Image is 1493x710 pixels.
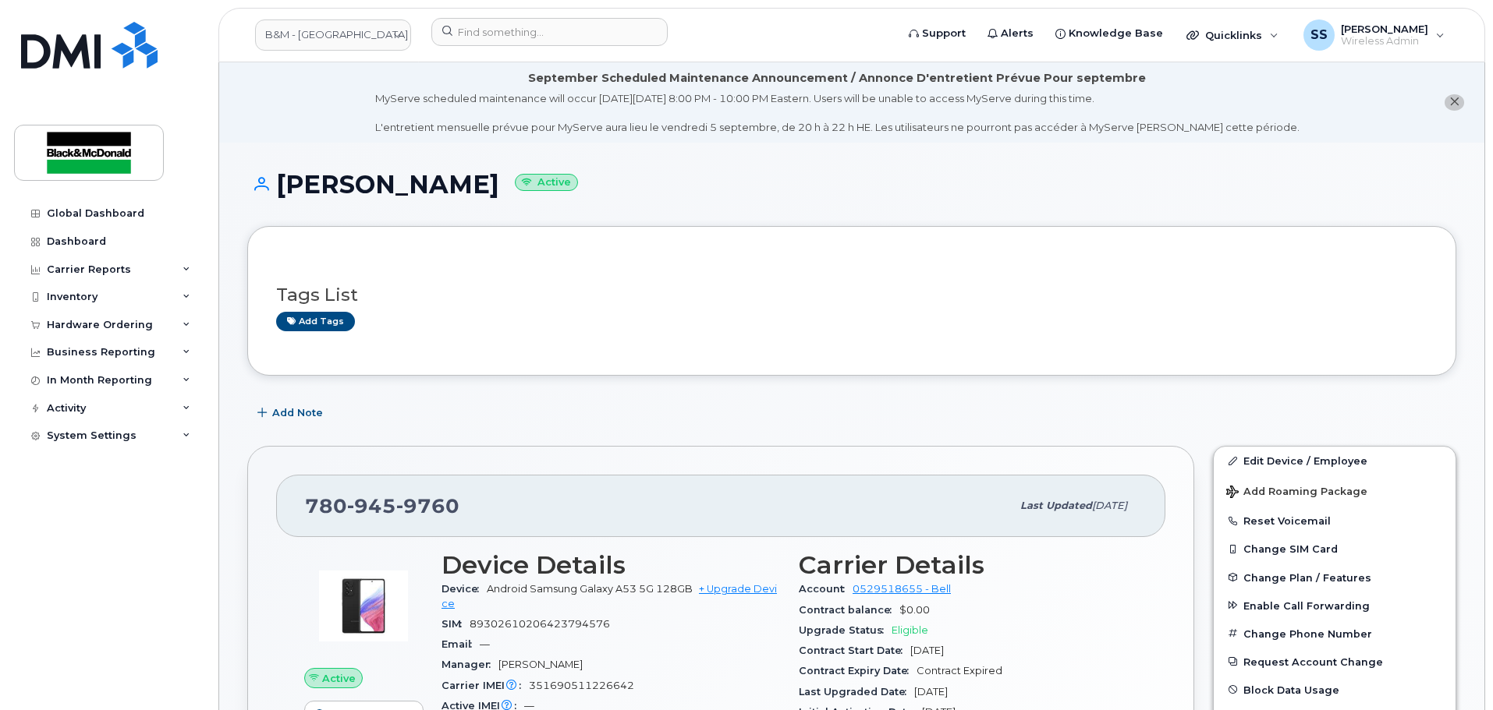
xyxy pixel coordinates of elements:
[375,91,1300,135] div: MyServe scheduled maintenance will occur [DATE][DATE] 8:00 PM - 10:00 PM Eastern. Users will be u...
[914,686,948,698] span: [DATE]
[1214,563,1456,592] button: Change Plan / Features
[515,174,578,192] small: Active
[276,312,355,331] a: Add tags
[442,659,498,670] span: Manager
[1092,500,1127,511] span: [DATE]
[442,638,480,650] span: Email
[528,70,1146,87] div: September Scheduled Maintenance Announcement / Annonce D'entretient Prévue Pour septembre
[1243,571,1371,583] span: Change Plan / Features
[442,680,529,691] span: Carrier IMEI
[892,624,928,636] span: Eligible
[480,638,490,650] span: —
[1214,447,1456,475] a: Edit Device / Employee
[1214,507,1456,535] button: Reset Voicemail
[442,618,470,630] span: SIM
[442,551,780,579] h3: Device Details
[276,285,1427,305] h3: Tags List
[1214,620,1456,648] button: Change Phone Number
[799,551,1137,579] h3: Carrier Details
[1243,599,1370,611] span: Enable Call Forwarding
[1214,592,1456,620] button: Enable Call Forwarding
[1020,500,1092,511] span: Last updated
[853,583,951,595] a: 0529518655 - Bell
[322,671,356,686] span: Active
[1226,486,1367,500] span: Add Roaming Package
[799,686,914,698] span: Last Upgraded Date
[799,583,853,595] span: Account
[799,645,910,656] span: Contract Start Date
[498,659,583,670] span: [PERSON_NAME]
[899,604,930,616] span: $0.00
[799,604,899,616] span: Contract balance
[442,583,777,609] a: + Upgrade Device
[272,405,323,420] span: Add Note
[1214,648,1456,676] button: Request Account Change
[529,680,634,691] span: 351690511226642
[396,494,459,517] span: 9760
[347,494,396,517] span: 945
[470,618,610,630] span: 89302610206423794576
[799,624,892,636] span: Upgrade Status
[1445,94,1464,111] button: close notification
[799,665,917,676] span: Contract Expiry Date
[917,665,1002,676] span: Contract Expired
[442,583,487,595] span: Device
[247,399,336,427] button: Add Note
[305,494,459,517] span: 780
[1214,676,1456,704] button: Block Data Usage
[1214,475,1456,507] button: Add Roaming Package
[1214,535,1456,563] button: Change SIM Card
[487,583,693,595] span: Android Samsung Galaxy A53 5G 128GB
[247,171,1456,198] h1: [PERSON_NAME]
[910,645,944,656] span: [DATE]
[317,559,410,652] img: image20231002-3703462-kjv75p.jpeg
